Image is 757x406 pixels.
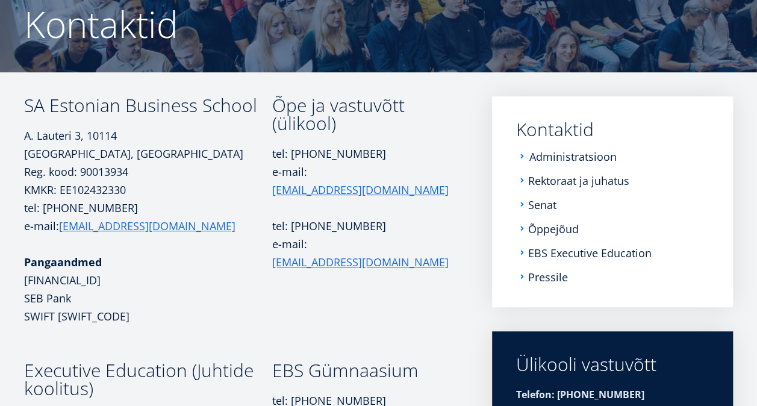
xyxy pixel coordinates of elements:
p: tel: [PHONE_NUMBER] [272,217,457,235]
a: Administratsioon [529,151,617,163]
a: EBS Executive Education [528,247,652,259]
strong: Telefon: [PHONE_NUMBER] [516,388,644,401]
h3: SA Estonian Business School [24,96,272,114]
h3: Executive Education (Juhtide koolitus) [24,361,272,398]
a: Õppejõud [528,223,579,235]
h3: EBS Gümnaasium [272,361,457,379]
p: KMKR: EE102432330 [24,181,272,199]
p: tel: [PHONE_NUMBER] e-mail: [272,145,457,199]
a: [EMAIL_ADDRESS][DOMAIN_NAME] [59,217,235,235]
a: Pressile [528,271,568,283]
strong: Pangaandmed [24,255,102,269]
p: A. Lauteri 3, 10114 [GEOGRAPHIC_DATA], [GEOGRAPHIC_DATA] Reg. kood: 90013934 [24,126,272,181]
h3: Õpe ja vastuvõtt (ülikool) [272,96,457,133]
a: Kontaktid [516,120,709,139]
p: tel: [PHONE_NUMBER] e-mail: [24,199,272,235]
a: [EMAIL_ADDRESS][DOMAIN_NAME] [272,253,449,271]
a: [EMAIL_ADDRESS][DOMAIN_NAME] [272,181,449,199]
p: e-mail: [272,235,457,271]
a: Senat [528,199,556,211]
div: Ülikooli vastuvõtt [516,355,709,373]
p: [FINANCIAL_ID] SEB Pank SWIFT [SWIFT_CODE] [24,253,272,325]
a: Rektoraat ja juhatus [528,175,629,187]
